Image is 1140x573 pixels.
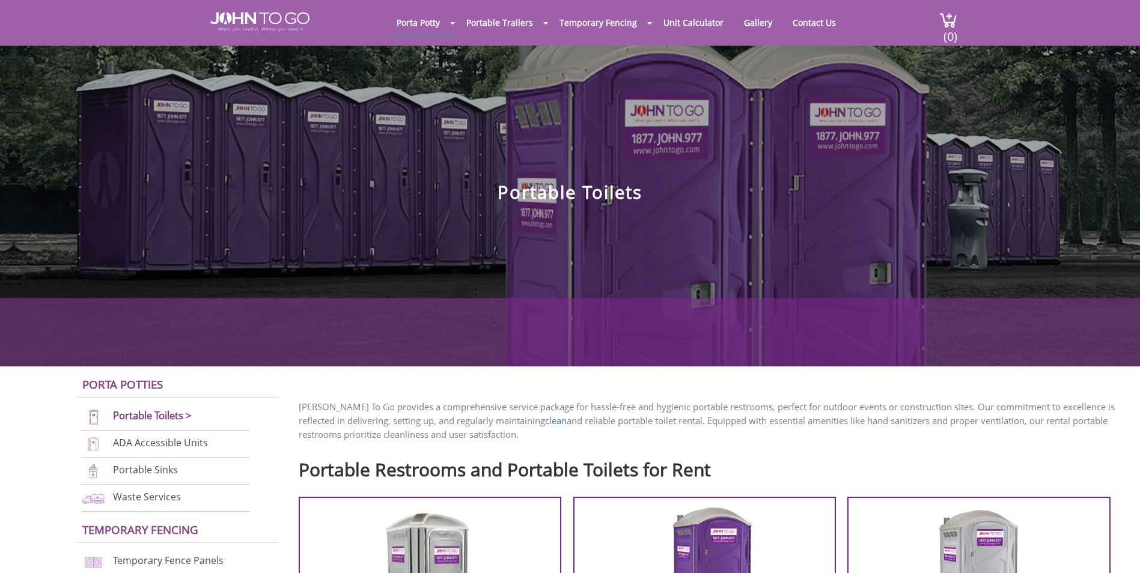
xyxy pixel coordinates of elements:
button: Live Chat [1092,525,1140,573]
img: portable-toilets-new.png [81,409,106,425]
a: Porta Potty [388,11,449,34]
a: Waste Services [113,490,181,503]
a: Portable Toilets > [113,408,192,422]
img: cart a [939,12,957,28]
img: ADA-units-new.png [81,436,106,452]
a: Contact Us [784,11,845,34]
img: portable-sinks-new.png [81,463,106,479]
a: Portable Sinks [113,463,178,476]
img: JOHN to go [210,12,309,31]
span: (0) [943,19,957,44]
a: Porta Potties [82,377,163,392]
a: Temporary Fence Panels [113,554,224,568]
a: Gallery [735,11,781,34]
img: waste-services-new.png [81,490,106,506]
a: Unit Calculator [654,11,733,34]
img: chan-link-fencing-new.png [81,554,106,570]
a: clean [545,414,567,426]
a: ADA Accessible Units [113,436,208,449]
a: Temporary Fencing [550,11,646,34]
p: [PERSON_NAME] To Go provides a comprehensive service package for hassle-free and hygienic portabl... [299,400,1122,441]
a: Portable Trailers [457,11,542,34]
a: Temporary Fencing [82,522,198,537]
h2: Portable Restrooms and Portable Toilets for Rent [299,453,1122,479]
